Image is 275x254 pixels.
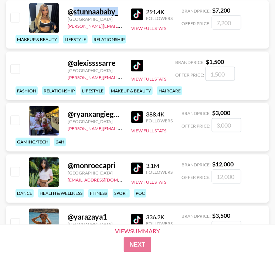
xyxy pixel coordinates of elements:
strong: $ 7,200 [212,7,230,14]
strong: $ 1,500 [206,58,224,65]
button: Next [124,237,152,252]
span: Offer Price: [181,175,210,180]
div: [GEOGRAPHIC_DATA] [68,119,122,125]
div: @ monroecapri [68,161,122,170]
input: 3,000 [212,118,241,132]
div: relationship [42,87,76,95]
div: poc [134,189,146,198]
a: [PERSON_NAME][EMAIL_ADDRESS][DOMAIN_NAME] [68,73,177,80]
div: 291.4K [146,8,173,16]
button: View Full Stats [131,76,166,82]
strong: $ 12,000 [212,161,234,168]
div: fitness [88,189,108,198]
img: TikTok [131,9,143,20]
iframe: Drift Widget Chat Controller [238,217,266,245]
input: 3,500 [212,221,241,235]
button: View Full Stats [131,180,166,185]
span: Brand Price: [181,111,211,116]
button: View Full Stats [131,26,166,31]
img: TikTok [131,60,143,72]
div: View Summary [109,228,166,234]
button: View Full Stats [131,128,166,134]
strong: $ 3,500 [212,212,230,219]
div: [GEOGRAPHIC_DATA] [68,16,122,22]
span: Brand Price: [181,214,211,219]
input: 12,000 [212,170,241,184]
img: TikTok [131,111,143,123]
span: Brand Price: [175,60,204,65]
span: Brand Price: [181,162,211,168]
a: [PERSON_NAME][EMAIL_ADDRESS][DOMAIN_NAME] [68,125,177,132]
div: fashion [16,87,38,95]
div: gaming/tech [16,138,50,146]
div: health & wellness [38,189,84,198]
div: relationship [92,35,126,44]
div: @ stunnaababy_ [68,7,122,16]
div: @ ryanxangiegames [68,110,122,119]
div: sport [113,189,130,198]
div: lifestyle [63,35,88,44]
div: Followers [146,170,173,175]
div: @ alexissssarre [68,58,122,68]
div: [GEOGRAPHIC_DATA] [68,222,122,227]
div: haircare [157,87,182,95]
div: 3.1M [146,162,173,170]
span: Offer Price: [181,123,210,129]
div: Followers [146,118,173,124]
div: @ yarazaya1 [68,213,122,222]
div: dance [16,189,34,198]
a: [PERSON_NAME][EMAIL_ADDRESS][DOMAIN_NAME] [68,22,177,29]
div: lifestyle [81,87,105,95]
div: Followers [146,16,173,21]
img: TikTok [131,163,143,175]
strong: $ 3,000 [212,109,230,116]
a: [EMAIL_ADDRESS][DOMAIN_NAME] [68,176,142,183]
div: Followers [146,221,173,227]
div: makeup & beauty [109,87,153,95]
div: [GEOGRAPHIC_DATA] [68,170,122,176]
input: 7,200 [212,16,241,30]
span: Offer Price: [175,72,204,78]
span: Offer Price: [181,21,210,26]
div: 388.4K [146,111,173,118]
div: makeup & beauty [16,35,59,44]
div: [GEOGRAPHIC_DATA] [68,68,122,73]
span: Brand Price: [181,8,211,14]
div: 336.2K [146,214,173,221]
img: TikTok [131,214,143,226]
div: 24h [54,138,66,146]
input: 1,500 [206,67,235,81]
